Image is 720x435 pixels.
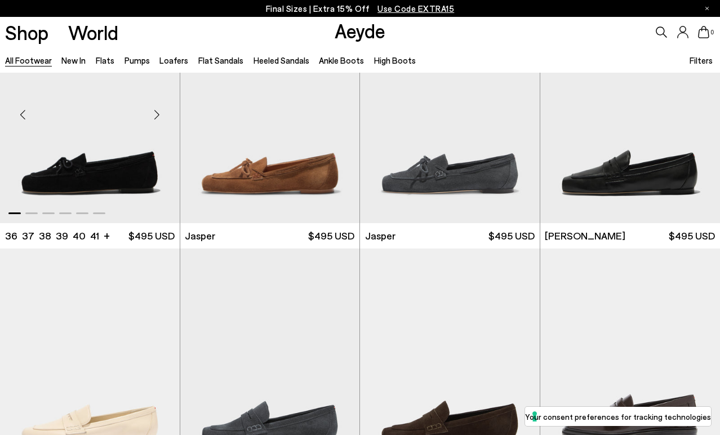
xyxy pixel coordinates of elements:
[266,2,455,16] p: Final Sizes | Extra 15% Off
[104,228,110,243] li: +
[365,229,395,243] span: Jasper
[374,55,416,65] a: High Boots
[56,229,68,243] li: 39
[5,229,96,243] ul: variant
[90,229,99,243] li: 41
[96,55,114,65] a: Flats
[254,55,309,65] a: Heeled Sandals
[22,229,34,243] li: 37
[525,411,711,423] label: Your consent preferences for tracking technologies
[319,55,364,65] a: Ankle Boots
[5,55,52,65] a: All Footwear
[525,407,711,426] button: Your consent preferences for tracking technologies
[185,229,215,243] span: Jasper
[377,3,454,14] span: Navigate to /collections/ss25-final-sizes
[545,229,625,243] span: [PERSON_NAME]
[335,19,385,42] a: Aeyde
[125,55,150,65] a: Pumps
[690,55,713,65] span: Filters
[128,229,175,243] span: $495 USD
[159,55,188,65] a: Loafers
[709,29,715,35] span: 0
[68,23,118,42] a: World
[5,23,48,42] a: Shop
[73,229,86,243] li: 40
[140,97,174,131] div: Next slide
[5,229,17,243] li: 36
[698,26,709,38] a: 0
[61,55,86,65] a: New In
[360,223,540,248] a: Jasper $495 USD
[669,229,715,243] span: $495 USD
[198,55,243,65] a: Flat Sandals
[6,97,39,131] div: Previous slide
[308,229,354,243] span: $495 USD
[180,223,360,248] a: Jasper $495 USD
[488,229,535,243] span: $495 USD
[39,229,51,243] li: 38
